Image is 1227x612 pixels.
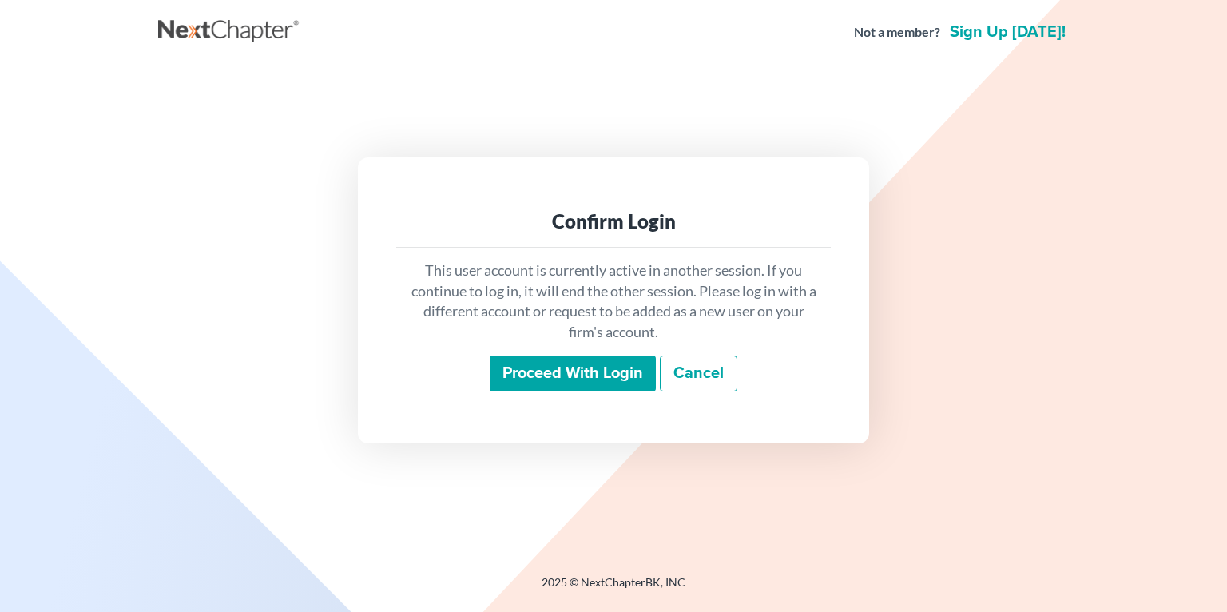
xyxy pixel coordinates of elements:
[660,356,737,392] a: Cancel
[490,356,656,392] input: Proceed with login
[947,24,1069,40] a: Sign up [DATE]!
[409,209,818,234] div: Confirm Login
[158,574,1069,603] div: 2025 © NextChapterBK, INC
[409,260,818,343] p: This user account is currently active in another session. If you continue to log in, it will end ...
[854,23,940,42] strong: Not a member?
